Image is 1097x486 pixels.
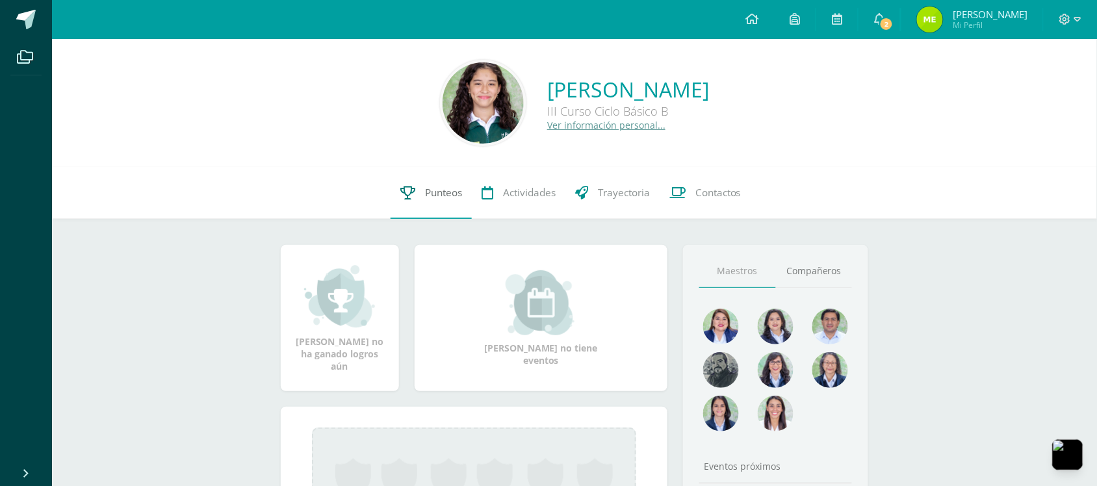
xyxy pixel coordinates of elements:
[695,186,741,199] span: Contactos
[476,270,606,366] div: [PERSON_NAME] no tiene eventos
[547,103,709,119] div: III Curso Ciclo Básico B
[391,167,472,219] a: Punteos
[547,75,709,103] a: [PERSON_NAME]
[503,186,556,199] span: Actividades
[758,309,794,344] img: 45e5189d4be9c73150df86acb3c68ab9.png
[699,460,853,472] div: Eventos próximos
[879,17,894,31] span: 2
[812,352,848,388] img: 68491b968eaf45af92dd3338bd9092c6.png
[565,167,660,219] a: Trayectoria
[598,186,650,199] span: Trayectoria
[547,119,665,131] a: Ver información personal...
[917,6,943,32] img: cc8173afdae23698f602c22063f262d2.png
[472,167,565,219] a: Actividades
[758,352,794,388] img: b1da893d1b21f2b9f45fcdf5240f8abd.png
[304,264,375,329] img: achievement_small.png
[443,62,524,144] img: 8498ed77afdb32d9b8594be2aad142e3.png
[699,255,776,288] a: Maestros
[812,309,848,344] img: 1e7bfa517bf798cc96a9d855bf172288.png
[703,352,739,388] img: 4179e05c207095638826b52d0d6e7b97.png
[425,186,462,199] span: Punteos
[506,270,576,335] img: event_small.png
[953,8,1027,21] span: [PERSON_NAME]
[776,255,853,288] a: Compañeros
[294,264,386,372] div: [PERSON_NAME] no ha ganado logros aún
[758,396,794,431] img: 38d188cc98c34aa903096de2d1c9671e.png
[703,309,739,344] img: 135afc2e3c36cc19cf7f4a6ffd4441d1.png
[953,19,1027,31] span: Mi Perfil
[660,167,751,219] a: Contactos
[703,396,739,431] img: d4e0c534ae446c0d00535d3bb96704e9.png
